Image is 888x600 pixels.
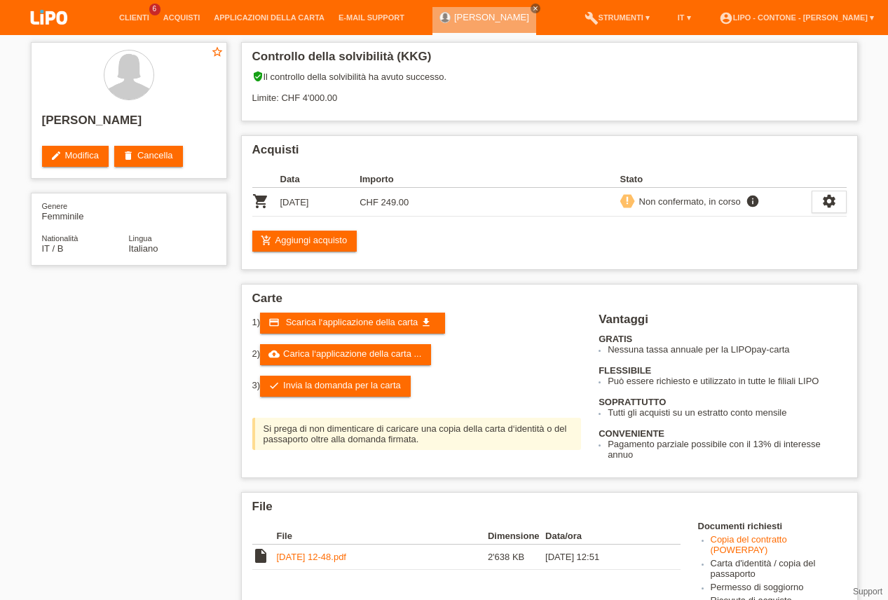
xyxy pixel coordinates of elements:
[50,150,62,161] i: edit
[112,13,156,22] a: Clienti
[545,528,660,545] th: Data/ora
[360,188,439,217] td: CHF 249.00
[277,528,488,545] th: File
[14,29,84,39] a: LIPO pay
[42,200,129,221] div: Femminile
[123,150,134,161] i: delete
[268,348,280,360] i: cloud_upload
[599,365,651,376] b: FLESSIBILE
[608,376,846,386] li: Può essere richiesto e utilizzato in tutte le filiali LIPO
[42,146,109,167] a: editModifica
[252,344,582,365] div: 2)
[671,13,698,22] a: IT ▾
[42,243,64,254] span: Italia / B / 15.09.2021
[620,171,812,188] th: Stato
[744,194,761,208] i: info
[129,243,158,254] span: Italiano
[114,146,183,167] a: deleteCancella
[149,4,160,15] span: 6
[280,171,360,188] th: Data
[156,13,207,22] a: Acquisti
[252,193,269,210] i: POSP00026064
[268,380,280,391] i: check
[268,317,280,328] i: credit_card
[252,231,357,252] a: add_shopping_cartAggiungi acquisto
[252,418,582,450] div: Si prega di non dimenticare di caricare una copia della carta d‘identità o del passaporto oltre a...
[712,13,881,22] a: account_circleLIPO - Contone - [PERSON_NAME] ▾
[853,587,882,596] a: Support
[421,317,432,328] i: get_app
[211,46,224,60] a: star_border
[252,376,582,397] div: 3)
[252,143,847,164] h2: Acquisti
[608,439,846,460] li: Pagamento parziale possibile con il 13% di interesse annuo
[599,334,632,344] b: GRATIS
[332,13,411,22] a: E-mail Support
[252,500,847,521] h2: File
[129,234,152,243] span: Lingua
[260,313,445,334] a: credit_card Scarica l‘applicazione della carta get_app
[821,193,837,209] i: settings
[252,292,847,313] h2: Carte
[207,13,332,22] a: Applicazioni della carta
[635,194,741,209] div: Non confermato, in corso
[252,71,847,114] div: Il controllo della solvibilità ha avuto successo. Limite: CHF 4'000.00
[42,202,68,210] span: Genere
[261,235,272,246] i: add_shopping_cart
[280,188,360,217] td: [DATE]
[599,428,664,439] b: CONVENIENTE
[711,558,847,582] li: Carta d'identità / copia del passaporto
[211,46,224,58] i: star_border
[454,12,529,22] a: [PERSON_NAME]
[578,13,657,22] a: buildStrumenti ▾
[42,234,78,243] span: Nationalità
[599,313,846,334] h2: Vantaggi
[260,344,431,365] a: cloud_uploadCarica l‘applicazione della carta ...
[532,5,539,12] i: close
[252,50,847,71] h2: Controllo della solvibilità (KKG)
[488,528,545,545] th: Dimensione
[599,397,666,407] b: SOPRATTUTTO
[252,313,582,334] div: 1)
[42,114,216,135] h2: [PERSON_NAME]
[252,547,269,564] i: insert_drive_file
[719,11,733,25] i: account_circle
[260,376,411,397] a: checkInvia la domanda per la carta
[286,317,418,327] span: Scarica l‘applicazione della carta
[711,534,787,555] a: Copia del contratto (POWERPAY)
[531,4,540,13] a: close
[698,521,847,531] h4: Documenti richiesti
[608,407,846,418] li: Tutti gli acquisti su un estratto conto mensile
[545,545,660,570] td: [DATE] 12:51
[360,171,439,188] th: Importo
[585,11,599,25] i: build
[622,196,632,205] i: priority_high
[277,552,346,562] a: [DATE] 12-48.pdf
[608,344,846,355] li: Nessuna tassa annuale per la LIPOpay-carta
[488,545,545,570] td: 2'638 KB
[711,582,847,595] li: Permesso di soggiorno
[252,71,264,82] i: verified_user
